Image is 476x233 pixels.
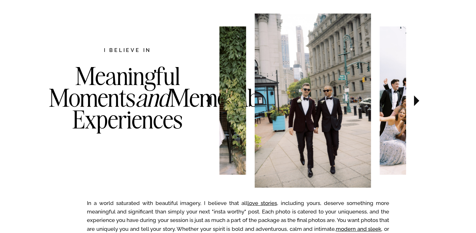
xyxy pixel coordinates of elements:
[255,14,371,188] img: Newlyweds in downtown NYC wearing tuxes and boutonnieres
[336,226,381,232] a: modern and sleek
[71,47,184,55] h2: I believe in
[49,65,206,156] h3: Meaningful Moments Memorable Experiences
[247,200,277,206] a: love stories
[135,82,169,113] i: and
